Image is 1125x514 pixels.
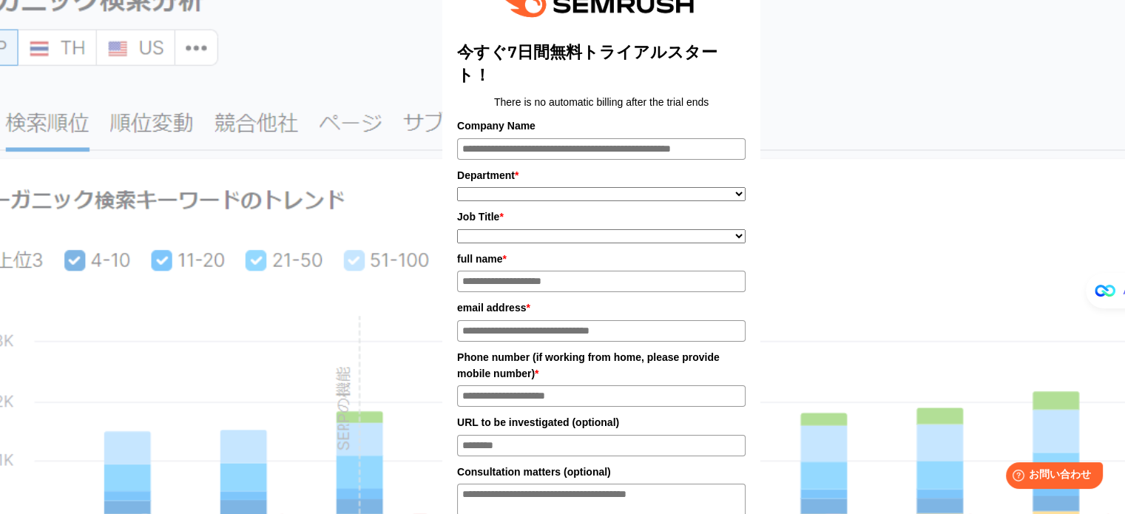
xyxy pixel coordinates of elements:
[457,466,611,478] font: Consultation matters (optional)
[457,120,536,132] font: Company Name
[457,211,499,223] font: Job Title
[494,96,709,108] font: There is no automatic billing after the trial ends
[457,169,515,181] font: Department
[993,456,1109,498] iframe: Help widget launcher
[457,302,526,314] font: email address
[457,253,502,265] font: full name
[457,41,746,87] title: 今すぐ7日間無料トライアルスタート！
[457,351,720,379] font: Phone number (if working from home, please provide mobile number)
[457,416,619,428] font: URL to be investigated (optional)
